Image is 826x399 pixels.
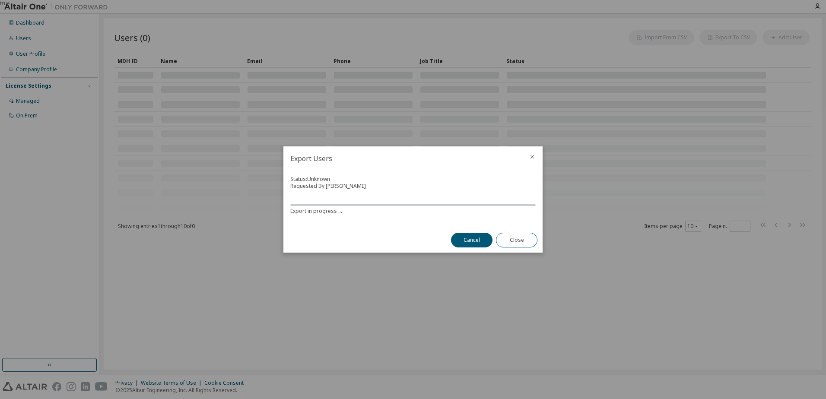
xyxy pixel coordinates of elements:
[290,208,536,215] div: Export in progress ...
[290,176,536,217] div: Status: Unknown Requested By: [PERSON_NAME]
[451,233,492,247] button: Cancel
[529,153,536,160] button: close
[496,233,537,247] button: Close
[283,146,522,171] h2: Export Users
